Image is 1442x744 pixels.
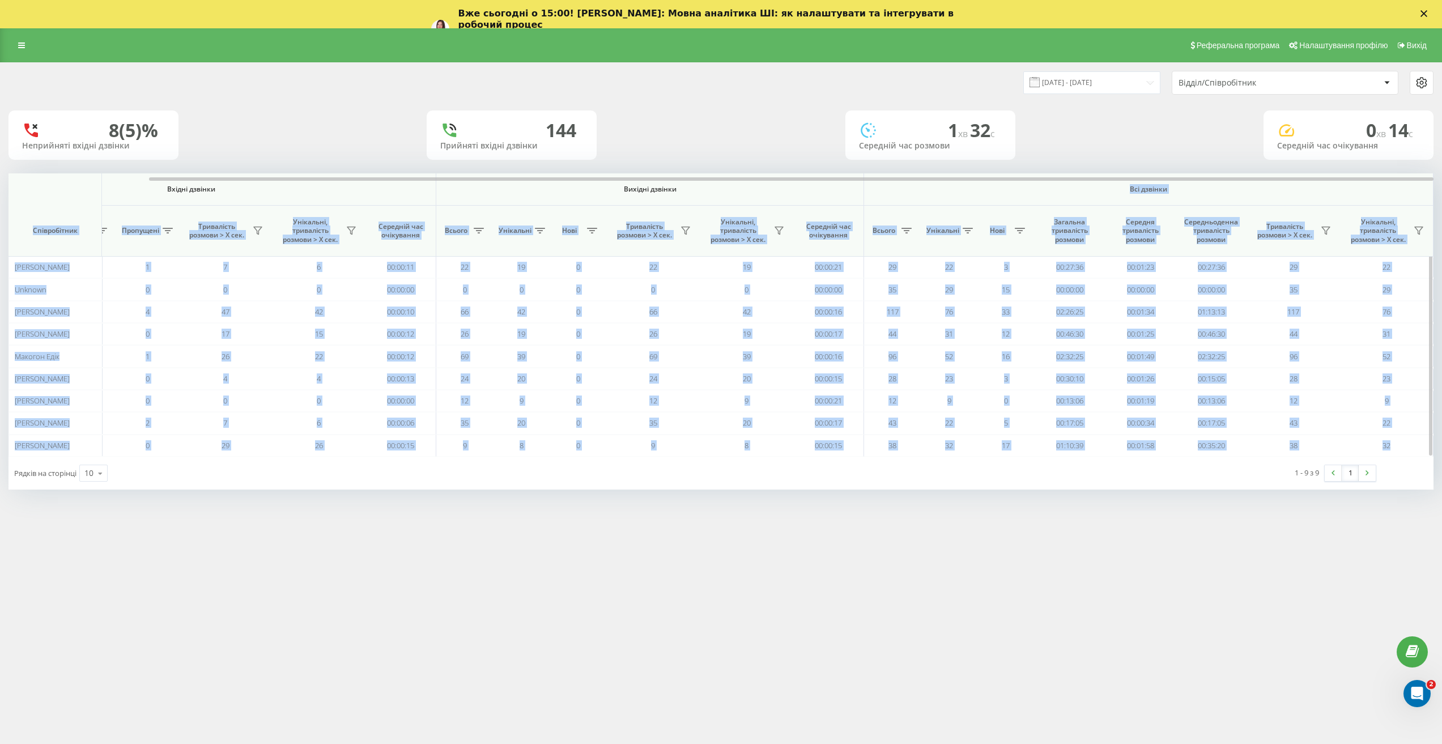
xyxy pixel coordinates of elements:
span: 96 [1290,351,1298,362]
td: 00:35:20 [1176,435,1247,457]
span: Середньоденна тривалість розмови [1184,218,1238,244]
span: 29 [1383,284,1390,295]
span: Унікальні [926,226,959,235]
span: 16 [1002,351,1010,362]
span: 17 [1002,440,1010,450]
span: [PERSON_NAME] [15,262,70,272]
span: [PERSON_NAME] [15,329,70,339]
span: Пропущені [122,226,159,235]
span: 20 [517,373,525,384]
td: 00:00:13 [365,368,436,390]
span: 42 [517,307,525,317]
span: Рядків на сторінці [14,468,76,478]
td: 00:01:26 [1105,368,1176,390]
span: [PERSON_NAME] [15,396,70,406]
span: 9 [651,440,655,450]
td: 01:10:39 [1034,435,1105,457]
span: 44 [1290,329,1298,339]
span: 2 [146,418,150,428]
td: 00:01:34 [1105,301,1176,323]
span: 43 [888,418,896,428]
span: 29 [945,284,953,295]
span: 0 [651,284,655,295]
span: 7 [223,262,227,272]
span: 8 [745,440,748,450]
a: 1 [1342,465,1359,481]
span: 26 [222,351,229,362]
span: 22 [1383,418,1390,428]
b: Вже сьогодні о 15:00! [PERSON_NAME]: Мовна аналітика ШІ: як налаштувати та інтегрувати в робочий ... [458,8,954,30]
span: 31 [1383,329,1390,339]
span: 0 [520,284,524,295]
span: 32 [1383,440,1390,450]
td: 00:00:34 [1105,412,1176,434]
span: 20 [743,418,751,428]
span: Unknown [15,284,46,295]
span: 26 [315,440,323,450]
span: 26 [461,329,469,339]
span: 0 [223,396,227,406]
td: 00:00:00 [365,390,436,412]
span: 0 [146,329,150,339]
div: Відділ/Співробітник [1179,78,1314,88]
span: 6 [317,262,321,272]
span: Всього [442,226,470,235]
span: 20 [517,418,525,428]
span: 23 [1383,373,1390,384]
span: 19 [517,262,525,272]
span: 4 [146,307,150,317]
td: 00:00:06 [365,412,436,434]
span: 0 [1004,396,1008,406]
span: 6 [317,418,321,428]
span: 117 [1287,307,1299,317]
td: 02:32:25 [1034,345,1105,367]
span: Унікальні, тривалість розмови > Х сек. [705,218,771,244]
span: 0 [146,284,150,295]
span: 0 [576,284,580,295]
span: 96 [888,351,896,362]
span: 0 [317,284,321,295]
div: Середній час розмови [859,141,1002,151]
td: 00:00:17 [793,323,864,345]
span: Нові [555,226,584,235]
span: 22 [461,262,469,272]
span: 12 [1002,329,1010,339]
span: 4 [317,373,321,384]
span: 29 [1290,262,1298,272]
td: 00:00:10 [365,301,436,323]
span: 29 [222,440,229,450]
td: 00:17:05 [1034,412,1105,434]
span: 0 [576,418,580,428]
td: 00:01:49 [1105,345,1176,367]
td: 00:46:30 [1034,323,1105,345]
span: Унікальні, тривалість розмови > Х сек. [1346,218,1410,244]
span: [PERSON_NAME] [15,440,70,450]
span: 15 [315,329,323,339]
span: 1 [948,118,970,142]
span: 44 [888,329,896,339]
span: Середня тривалість розмови [1113,218,1167,244]
span: 17 [222,329,229,339]
td: 00:27:36 [1176,256,1247,278]
span: 22 [649,262,657,272]
span: [PERSON_NAME] [15,373,70,384]
td: 00:00:00 [365,278,436,300]
td: 00:00:16 [793,301,864,323]
span: 38 [888,440,896,450]
span: 0 [576,262,580,272]
span: 28 [1290,373,1298,384]
td: 00:00:00 [1105,278,1176,300]
span: 0 [146,373,150,384]
span: [PERSON_NAME] [15,307,70,317]
div: Середній час очікування [1277,141,1420,151]
span: [PERSON_NAME] [15,418,70,428]
span: 0 [463,284,467,295]
span: 76 [945,307,953,317]
div: Неприйняті вхідні дзвінки [22,141,165,151]
span: 26 [649,329,657,339]
span: 20 [743,373,751,384]
td: 00:01:19 [1105,390,1176,412]
span: 14 [1388,118,1413,142]
span: 22 [945,418,953,428]
a: Вихід [1392,28,1431,62]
